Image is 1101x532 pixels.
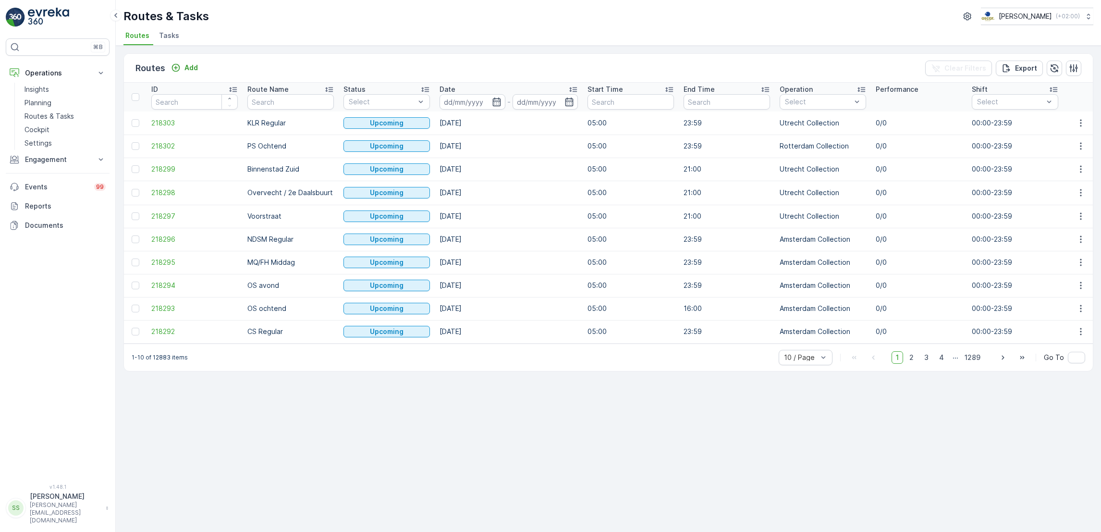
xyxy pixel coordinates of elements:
a: 218299 [151,164,238,174]
span: Tasks [159,31,179,40]
p: Operation [780,85,813,94]
td: 0/0 [871,320,967,343]
span: 1 [892,351,903,364]
td: [DATE] [435,135,583,158]
input: Search [247,94,334,110]
button: Upcoming [343,280,430,291]
button: Upcoming [343,117,430,129]
td: Amsterdam Collection [775,297,871,320]
td: 0/0 [871,111,967,135]
td: Binnenstad Zuid [243,158,339,181]
button: Upcoming [343,140,430,152]
span: 2 [905,351,918,364]
button: Upcoming [343,234,430,245]
td: Utrecht Collection [775,158,871,181]
td: [DATE] [435,320,583,343]
td: [DATE] [435,251,583,274]
td: 05:00 [583,320,679,343]
td: 23:59 [679,320,775,343]
td: Utrecht Collection [775,205,871,228]
p: Routes & Tasks [24,111,74,121]
a: Planning [21,96,110,110]
td: [DATE] [435,205,583,228]
td: 00:00-23:59 [967,135,1063,158]
a: 218296 [151,235,238,244]
td: [DATE] [435,111,583,135]
td: 05:00 [583,205,679,228]
td: 05:00 [583,158,679,181]
button: SS[PERSON_NAME][PERSON_NAME][EMAIL_ADDRESS][DOMAIN_NAME] [6,492,110,524]
a: 218303 [151,118,238,128]
span: 218292 [151,327,238,336]
td: 05:00 [583,111,679,135]
td: 00:00-23:59 [967,320,1063,343]
button: [PERSON_NAME](+02:00) [981,8,1093,25]
td: 00:00-23:59 [967,228,1063,251]
td: 0/0 [871,251,967,274]
button: Add [167,62,202,74]
p: Performance [876,85,918,94]
td: NDSM Regular [243,228,339,251]
div: Toggle Row Selected [132,282,139,289]
td: 00:00-23:59 [967,111,1063,135]
p: Insights [24,85,49,94]
td: 23:59 [679,251,775,274]
p: [PERSON_NAME] [999,12,1052,21]
p: Select [785,97,851,107]
span: v 1.48.1 [6,484,110,490]
p: Select [349,97,415,107]
p: Date [440,85,455,94]
p: Shift [972,85,988,94]
img: logo [6,8,25,27]
td: CS Regular [243,320,339,343]
td: PS Ochtend [243,135,339,158]
span: 3 [920,351,933,364]
span: 218302 [151,141,238,151]
td: 0/0 [871,181,967,205]
td: 05:00 [583,274,679,297]
td: 16:00 [679,297,775,320]
div: Toggle Row Selected [132,165,139,173]
p: Route Name [247,85,289,94]
p: Routes & Tasks [123,9,209,24]
p: Upcoming [370,118,404,128]
p: Upcoming [370,281,404,290]
button: Operations [6,63,110,83]
p: Engagement [25,155,90,164]
a: Settings [21,136,110,150]
td: Overvecht / 2e Daalsbuurt [243,181,339,205]
td: 00:00-23:59 [967,297,1063,320]
td: 23:59 [679,135,775,158]
p: [PERSON_NAME][EMAIL_ADDRESS][DOMAIN_NAME] [30,501,101,524]
span: 218293 [151,304,238,313]
p: 1-10 of 12883 items [132,354,188,361]
p: Upcoming [370,211,404,221]
p: Planning [24,98,51,108]
a: 218297 [151,211,238,221]
p: Status [343,85,366,94]
td: Amsterdam Collection [775,274,871,297]
span: 218294 [151,281,238,290]
td: 21:00 [679,205,775,228]
td: 0/0 [871,228,967,251]
button: Engagement [6,150,110,169]
p: Upcoming [370,258,404,267]
p: Start Time [587,85,623,94]
td: 05:00 [583,297,679,320]
img: logo_light-DOdMpM7g.png [28,8,69,27]
p: Routes [135,62,165,75]
p: Operations [25,68,90,78]
td: MQ/FH Middag [243,251,339,274]
input: dd/mm/yyyy [513,94,578,110]
p: ( +02:00 ) [1056,12,1080,20]
td: 21:00 [679,158,775,181]
span: Routes [125,31,149,40]
td: 00:00-23:59 [967,251,1063,274]
p: Export [1015,63,1037,73]
td: 05:00 [583,228,679,251]
button: Upcoming [343,187,430,198]
input: Search [684,94,770,110]
td: Amsterdam Collection [775,228,871,251]
p: ⌘B [93,43,103,51]
td: 00:00-23:59 [967,158,1063,181]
